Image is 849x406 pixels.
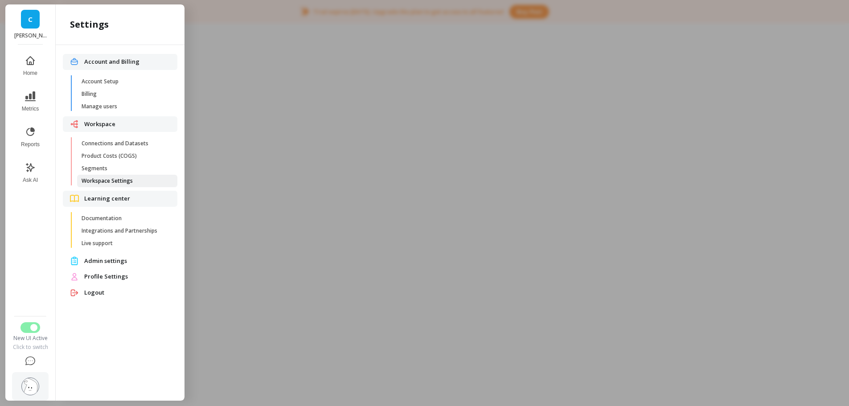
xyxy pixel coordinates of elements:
span: Product Costs (COGS) [82,152,167,160]
button: Switch to Legacy UI [21,322,40,333]
span: Account and Billing [84,57,170,66]
img: Peel internal [70,257,79,265]
span: Billing [82,90,167,98]
span: Logout [84,288,170,297]
span: Segments [82,165,167,172]
span: Admin settings [84,257,170,266]
h2: Settings [70,18,109,31]
span: C [28,14,33,25]
span: Workspace Settings [82,177,167,185]
span: Reports [21,141,40,148]
span: Learning center [84,194,170,203]
img: profile picture [21,377,39,395]
button: Settings [12,372,49,401]
span: Documentation [82,215,167,222]
span: Profile Settings [84,272,170,281]
span: Metrics [22,105,39,112]
span: Workspace [84,120,170,129]
span: Manage users [82,103,167,110]
span: Ask AI [23,176,38,184]
img: Logout [70,288,79,297]
div: New UI Active [12,335,49,342]
img: Account and Billing [70,57,79,66]
span: Home [23,70,37,77]
span: Connections and Datasets [82,140,167,147]
button: Metrics [16,86,45,118]
button: Help [12,351,49,372]
span: Integrations and Partnerships [82,227,167,234]
div: Click to switch [12,344,49,351]
button: Home [16,50,45,82]
img: Learning center [70,195,79,202]
p: Cann [14,32,47,39]
img: Profile settings [70,272,79,281]
button: Reports [16,121,45,153]
span: Live support [82,240,167,247]
span: Account Setup [82,78,167,85]
img: Workspace [70,120,79,128]
button: Ask AI [16,157,45,189]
